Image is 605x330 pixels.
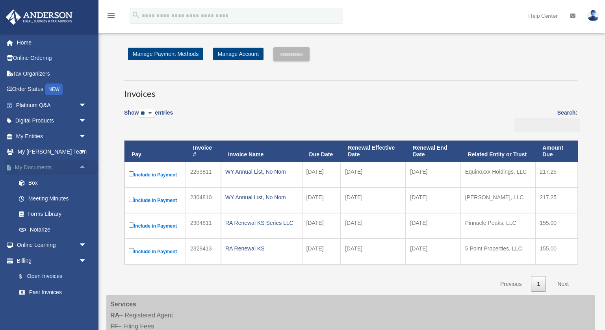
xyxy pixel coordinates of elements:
td: 5 Point Properties, LLC [461,239,535,264]
a: Forms Library [11,206,98,222]
a: Next [551,276,575,292]
a: 1 [531,276,546,292]
th: Invoice #: activate to sort column ascending [186,141,221,162]
a: Manage Payment Methods [128,48,203,60]
td: 2253811 [186,162,221,187]
td: [DATE] [341,187,406,213]
label: Show entries [124,108,173,126]
input: Include in Payment [129,171,134,176]
td: Pinnacle Peaks, LLC [461,213,535,239]
a: Past Invoices [11,284,95,300]
th: Renewal Effective Date: activate to sort column ascending [341,141,406,162]
td: [DATE] [341,239,406,264]
span: $ [23,272,27,282]
a: Platinum Q&Aarrow_drop_down [6,97,98,113]
h3: Invoices [124,80,577,100]
span: arrow_drop_down [79,237,95,254]
a: Box [11,175,98,191]
td: [DATE] [302,239,341,264]
td: [DATE] [341,162,406,187]
a: My [PERSON_NAME] Teamarrow_drop_down [6,144,98,160]
td: 217.25 [535,162,578,187]
td: [DATE] [406,213,460,239]
a: Notarize [11,222,98,237]
label: Include in Payment [129,247,182,256]
div: WY Annual List, No Nom [225,166,298,177]
th: Amount Due: activate to sort column ascending [535,141,578,162]
a: Digital Productsarrow_drop_down [6,113,98,129]
strong: RA [110,312,119,319]
label: Include in Payment [129,195,182,205]
a: Home [6,35,98,50]
input: Include in Payment [129,248,134,253]
a: Manage Payments [11,300,95,316]
td: 2304810 [186,187,221,213]
td: [DATE] [302,187,341,213]
div: RA Renewal KS Series LLC [225,217,298,228]
td: [DATE] [406,187,460,213]
label: Include in Payment [129,170,182,180]
td: 217.25 [535,187,578,213]
a: $Open Invoices [11,269,91,285]
a: My Documentsarrow_drop_up [6,159,98,175]
td: 155.00 [535,213,578,239]
td: 2328413 [186,239,221,264]
a: Online Ordering [6,50,98,66]
td: [DATE] [406,162,460,187]
th: Related Entity or Trust: activate to sort column ascending [461,141,535,162]
td: 2304811 [186,213,221,239]
strong: FF [110,323,118,330]
label: Include in Payment [129,221,182,231]
span: arrow_drop_down [79,128,95,145]
a: Order StatusNEW [6,82,98,98]
th: Pay: activate to sort column descending [124,141,186,162]
input: Search: [514,118,580,133]
img: User Pic [587,10,599,21]
td: Equinoxxx Holdings, LLC [461,162,535,187]
span: arrow_drop_down [79,113,95,129]
td: 155.00 [535,239,578,264]
div: WY Annual List, No Nom [225,192,298,203]
select: Showentries [139,109,155,118]
td: [DATE] [406,239,460,264]
i: search [132,11,140,19]
a: Billingarrow_drop_down [6,253,95,269]
strong: Services [110,301,136,308]
i: menu [106,11,116,20]
th: Invoice Name: activate to sort column ascending [221,141,302,162]
a: Meeting Minutes [11,191,98,206]
td: [DATE] [302,162,341,187]
div: RA Renewal KS [225,243,298,254]
td: [DATE] [302,213,341,239]
input: Include in Payment [129,197,134,202]
span: arrow_drop_up [79,159,95,176]
a: Previous [494,276,527,292]
a: Manage Account [213,48,264,60]
a: Tax Organizers [6,66,98,82]
img: Anderson Advisors Platinum Portal [4,9,75,25]
a: menu [106,14,116,20]
a: My Entitiesarrow_drop_down [6,128,98,144]
span: arrow_drop_down [79,144,95,160]
a: Online Learningarrow_drop_down [6,237,98,253]
span: arrow_drop_down [79,97,95,113]
div: NEW [45,83,63,95]
th: Renewal End Date: activate to sort column ascending [406,141,460,162]
label: Search: [512,108,577,132]
input: Include in Payment [129,222,134,228]
td: [PERSON_NAME], LLC [461,187,535,213]
th: Due Date: activate to sort column ascending [302,141,341,162]
td: [DATE] [341,213,406,239]
span: arrow_drop_down [79,253,95,269]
